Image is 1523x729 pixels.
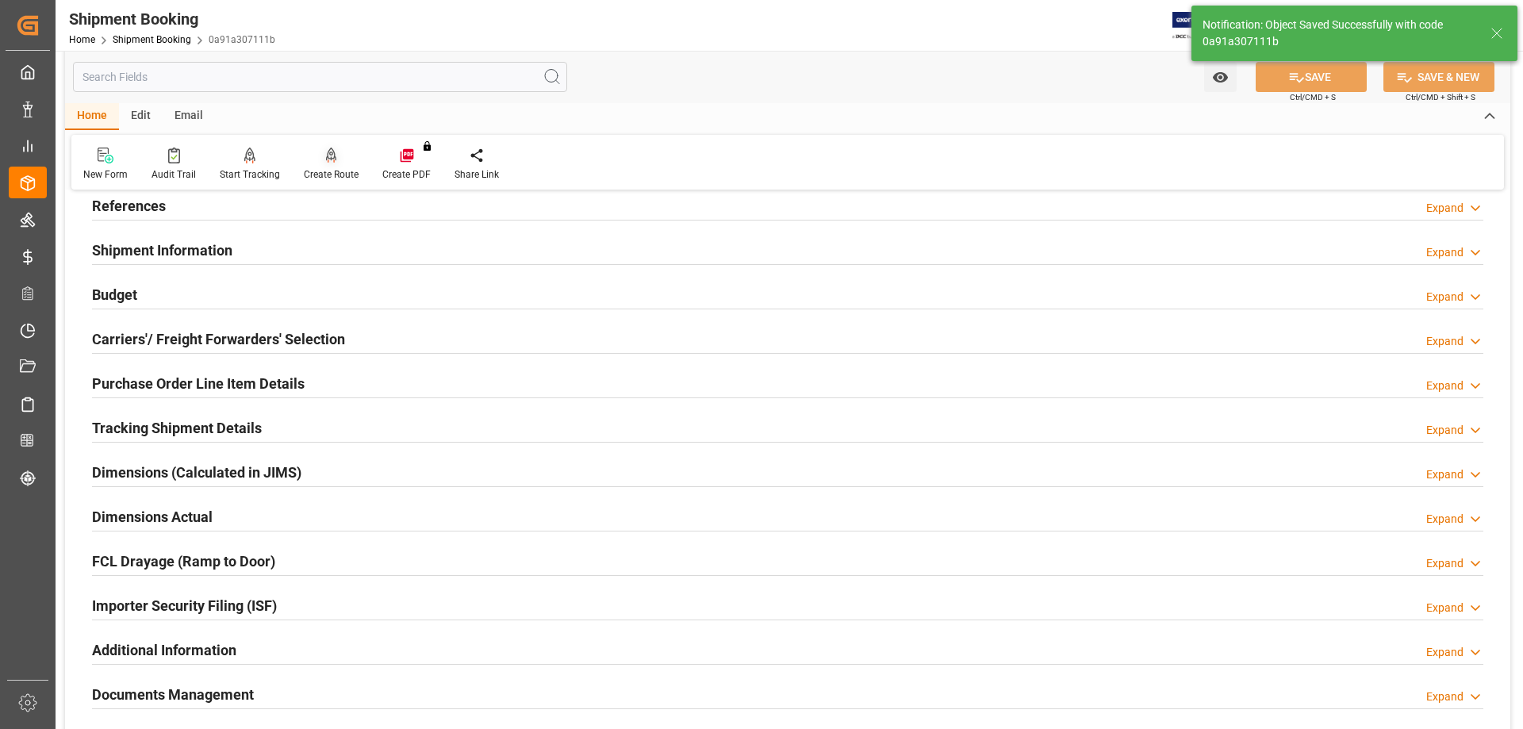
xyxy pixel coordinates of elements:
h2: Dimensions (Calculated in JIMS) [92,462,301,483]
button: SAVE & NEW [1383,62,1494,92]
div: Share Link [455,167,499,182]
h2: Additional Information [92,639,236,661]
div: Expand [1426,644,1464,661]
div: Expand [1426,333,1464,350]
h2: Dimensions Actual [92,506,213,528]
span: Ctrl/CMD + Shift + S [1406,91,1475,103]
h2: Importer Security Filing (ISF) [92,595,277,616]
div: Expand [1426,422,1464,439]
a: Shipment Booking [113,34,191,45]
div: Expand [1426,511,1464,528]
input: Search Fields [73,62,567,92]
div: Expand [1426,555,1464,572]
div: Expand [1426,244,1464,261]
div: Expand [1426,600,1464,616]
h2: Shipment Information [92,240,232,261]
div: Home [65,103,119,130]
h2: Carriers'/ Freight Forwarders' Selection [92,328,345,350]
div: Expand [1426,466,1464,483]
h2: Documents Management [92,684,254,705]
div: Audit Trail [152,167,196,182]
div: Start Tracking [220,167,280,182]
h2: Tracking Shipment Details [92,417,262,439]
div: Edit [119,103,163,130]
div: Expand [1426,689,1464,705]
h2: FCL Drayage (Ramp to Door) [92,551,275,572]
div: Email [163,103,215,130]
img: Exertis%20JAM%20-%20Email%20Logo.jpg_1722504956.jpg [1172,12,1227,40]
div: Expand [1426,289,1464,305]
div: Shipment Booking [69,7,275,31]
div: New Form [83,167,128,182]
div: Expand [1426,378,1464,394]
div: Create Route [304,167,359,182]
h2: References [92,195,166,217]
div: Notification: Object Saved Successfully with code 0a91a307111b [1203,17,1475,50]
button: SAVE [1256,62,1367,92]
a: Home [69,34,95,45]
div: Expand [1426,200,1464,217]
h2: Purchase Order Line Item Details [92,373,305,394]
button: open menu [1204,62,1237,92]
span: Ctrl/CMD + S [1290,91,1336,103]
h2: Budget [92,284,137,305]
